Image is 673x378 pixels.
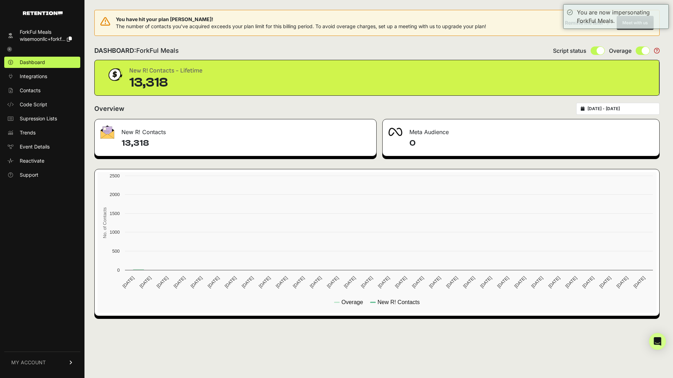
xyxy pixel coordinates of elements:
button: Remind me later [562,17,612,29]
text: [DATE] [275,275,289,289]
text: [DATE] [292,275,306,289]
text: [DATE] [496,275,510,289]
a: Trends [4,127,80,138]
text: [DATE] [445,275,459,289]
text: [DATE] [207,275,220,289]
div: ForkFul Meals [20,29,72,36]
text: [DATE] [598,275,612,289]
text: [DATE] [479,275,493,289]
img: fa-meta-2f981b61bb99beabf952f7030308934f19ce035c18b003e963880cc3fabeebb7.png [388,128,402,136]
text: 2500 [110,173,120,178]
span: The number of contacts you've acquired exceeds your plan limit for this billing period. To avoid ... [116,23,486,29]
img: fa-envelope-19ae18322b30453b285274b1b8af3d052b27d846a4fbe8435d1a52b978f639a2.png [100,125,114,139]
text: [DATE] [258,275,271,289]
text: 1500 [110,211,120,216]
div: New R! Contacts [95,119,376,140]
div: New R! Contacts - Lifetime [129,66,202,76]
span: wisemoonllc+forkf... [20,36,65,42]
text: [DATE] [241,275,254,289]
div: You are now impersonating ForkFul Meals. [577,8,665,25]
text: [DATE] [530,275,544,289]
text: Overage [341,299,363,305]
h4: 0 [409,138,654,149]
text: [DATE] [172,275,186,289]
text: [DATE] [309,275,322,289]
text: [DATE] [615,275,629,289]
span: Support [20,171,38,178]
text: [DATE] [326,275,340,289]
text: [DATE] [360,275,373,289]
div: 13,318 [129,76,202,90]
span: Trends [20,129,36,136]
text: [DATE] [564,275,578,289]
a: Dashboard [4,57,80,68]
text: [DATE] [462,275,476,289]
span: Contacts [20,87,40,94]
text: [DATE] [138,275,152,289]
text: [DATE] [343,275,357,289]
span: Code Script [20,101,47,108]
text: 2000 [110,192,120,197]
img: dollar-coin-05c43ed7efb7bc0c12610022525b4bbbb207c7efeef5aecc26f025e68dcafac9.png [106,66,124,83]
text: [DATE] [121,275,135,289]
span: MY ACCOUNT [11,359,46,366]
text: [DATE] [547,275,561,289]
text: [DATE] [411,275,425,289]
span: You have hit your plan [PERSON_NAME]! [116,16,486,23]
span: ForkFul Meals [136,47,179,54]
text: 500 [112,248,120,254]
h2: Overview [94,104,124,114]
a: Event Details [4,141,80,152]
text: [DATE] [377,275,391,289]
text: [DATE] [190,275,203,289]
span: Supression Lists [20,115,57,122]
a: Code Script [4,99,80,110]
text: [DATE] [633,275,646,289]
h2: DASHBOARD: [94,46,179,56]
text: [DATE] [428,275,442,289]
span: Dashboard [20,59,45,66]
text: [DATE] [513,275,527,289]
a: Reactivate [4,155,80,166]
span: Integrations [20,73,47,80]
div: Meta Audience [383,119,659,140]
text: [DATE] [224,275,237,289]
text: [DATE] [581,275,595,289]
a: Support [4,169,80,181]
text: 0 [117,267,120,273]
span: Reactivate [20,157,44,164]
a: Contacts [4,85,80,96]
img: Retention.com [23,11,63,15]
h4: 13,318 [121,138,371,149]
span: Event Details [20,143,50,150]
div: Open Intercom Messenger [649,333,666,350]
text: [DATE] [156,275,169,289]
a: Supression Lists [4,113,80,124]
text: [DATE] [394,275,408,289]
text: New R! Contacts [377,299,420,305]
a: MY ACCOUNT [4,352,80,373]
span: Overage [609,46,631,55]
a: Integrations [4,71,80,82]
span: Script status [553,46,586,55]
a: ForkFul Meals wisemoonllc+forkf... [4,26,80,45]
text: No. of Contacts [102,207,107,238]
text: 1000 [110,229,120,235]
